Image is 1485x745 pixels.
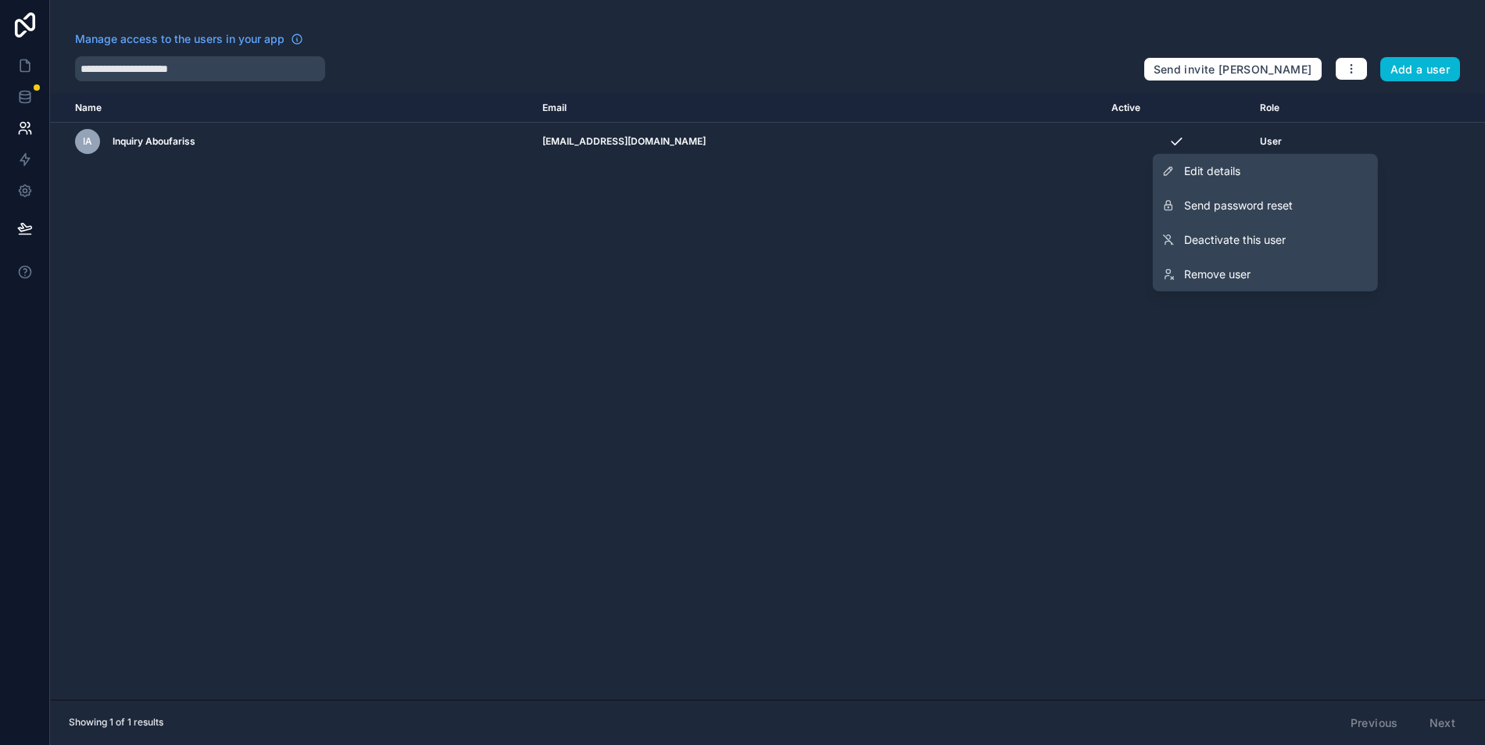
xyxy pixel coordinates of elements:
th: Role [1251,94,1377,123]
a: Deactivate this user [1153,223,1378,257]
th: Active [1102,94,1251,123]
span: Remove user [1184,267,1251,282]
button: Send password reset [1153,188,1378,223]
a: Manage access to the users in your app [75,31,303,47]
span: User [1260,135,1282,148]
span: Inquiry Aboufariss [113,135,195,148]
span: Send password reset [1184,198,1293,213]
th: Name [50,94,533,123]
button: Send invite [PERSON_NAME] [1143,57,1322,82]
span: Showing 1 of 1 results [69,716,163,729]
span: Edit details [1184,163,1240,179]
a: Remove user [1153,257,1378,292]
div: scrollable content [50,94,1485,700]
span: IA [83,135,92,148]
a: Edit details [1153,154,1378,188]
span: Manage access to the users in your app [75,31,284,47]
th: Email [533,94,1102,123]
td: [EMAIL_ADDRESS][DOMAIN_NAME] [533,123,1102,161]
span: Deactivate this user [1184,232,1286,248]
button: Add a user [1380,57,1461,82]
